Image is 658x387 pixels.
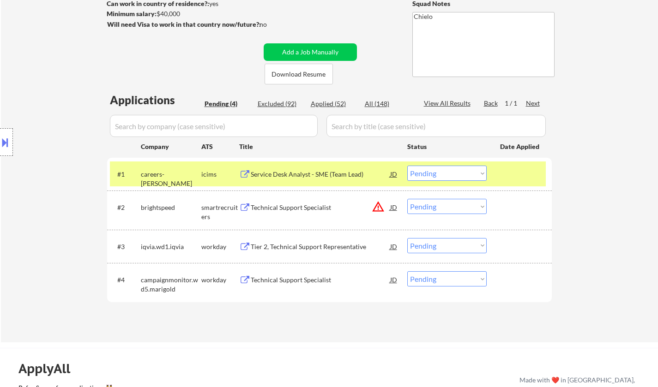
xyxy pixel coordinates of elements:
[526,99,541,108] div: Next
[251,203,390,212] div: Technical Support Specialist
[141,275,201,293] div: campaignmonitor.wd5.marigold
[141,242,201,251] div: iqvia.wd1.iqvia
[407,138,487,155] div: Status
[18,361,81,376] div: ApplyAll
[107,10,157,18] strong: Minimum salary:
[258,99,304,108] div: Excluded (92)
[505,99,526,108] div: 1 / 1
[326,115,546,137] input: Search by title (case sensitive)
[484,99,499,108] div: Back
[260,20,286,29] div: no
[117,242,133,251] div: #3
[107,20,261,28] strong: Will need Visa to work in that country now/future?:
[365,99,411,108] div: All (148)
[251,275,390,285] div: Technical Support Specialist
[389,166,398,182] div: JD
[205,99,251,108] div: Pending (4)
[389,238,398,255] div: JD
[117,275,133,285] div: #4
[239,142,398,151] div: Title
[500,142,541,151] div: Date Applied
[311,99,357,108] div: Applied (52)
[107,9,260,18] div: $40,000
[201,203,239,221] div: smartrecruiters
[372,200,385,213] button: warning_amber
[110,115,318,137] input: Search by company (case sensitive)
[201,242,239,251] div: workday
[389,199,398,215] div: JD
[389,271,398,288] div: JD
[251,170,390,179] div: Service Desk Analyst - SME (Team Lead)
[264,43,357,61] button: Add a Job Manually
[201,275,239,285] div: workday
[141,142,201,151] div: Company
[141,203,201,212] div: brightspeed
[251,242,390,251] div: Tier 2, Technical Support Representative
[201,170,239,179] div: icims
[424,99,473,108] div: View All Results
[265,64,333,84] button: Download Resume
[201,142,239,151] div: ATS
[141,170,201,188] div: careers-[PERSON_NAME]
